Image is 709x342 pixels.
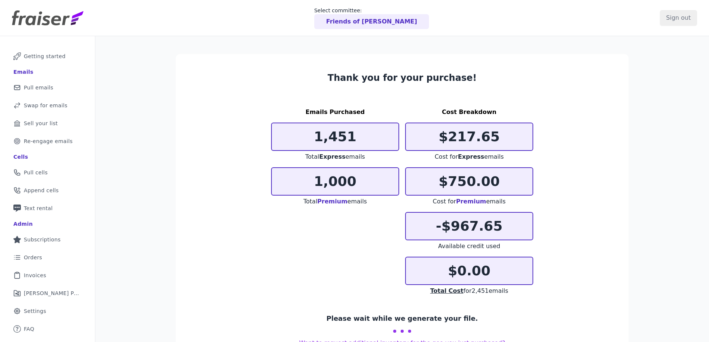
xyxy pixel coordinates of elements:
[458,153,484,160] span: Express
[438,243,500,250] span: Available credit used
[317,198,347,205] span: Premium
[6,182,89,199] a: Append cells
[24,205,53,212] span: Text rental
[326,17,417,26] p: Friends of [PERSON_NAME]
[24,307,46,315] span: Settings
[6,285,89,301] a: [PERSON_NAME] Performance
[456,198,486,205] span: Premium
[24,272,46,279] span: Invoices
[6,164,89,181] a: Pull cells
[6,200,89,216] a: Text rental
[24,187,59,194] span: Append cells
[24,137,73,145] span: Re-engage emails
[406,219,532,234] p: -$967.65
[6,249,89,266] a: Orders
[24,169,48,176] span: Pull cells
[405,108,533,117] h3: Cost Breakdown
[660,10,697,26] input: Sign out
[24,102,67,109] span: Swap for emails
[6,267,89,284] a: Invoices
[24,120,58,127] span: Sell your list
[24,84,53,91] span: Pull emails
[6,97,89,114] a: Swap for emails
[12,10,83,25] img: Fraiser Logo
[406,174,532,189] p: $750.00
[272,174,398,189] p: 1,000
[303,198,367,205] span: Total emails
[271,108,399,117] h3: Emails Purchased
[24,254,42,261] span: Orders
[319,153,346,160] span: Express
[305,153,365,160] span: Total emails
[6,79,89,96] a: Pull emails
[406,129,532,144] p: $217.65
[24,289,80,297] span: [PERSON_NAME] Performance
[13,153,28,161] div: Cells
[24,236,61,243] span: Subscriptions
[272,129,398,144] p: 1,451
[13,68,34,76] div: Emails
[430,287,463,294] span: Total Cost
[6,321,89,337] a: FAQ
[314,7,429,29] a: Select committee: Friends of [PERSON_NAME]
[13,220,33,228] div: Admin
[314,7,429,14] p: Select committee:
[6,115,89,132] a: Sell your list
[6,48,89,64] a: Getting started
[24,53,66,60] span: Getting started
[6,231,89,248] a: Subscriptions
[433,198,506,205] span: Cost for emails
[6,133,89,149] a: Re-engage emails
[6,303,89,319] a: Settings
[430,287,508,294] span: for 2,451 emails
[435,153,504,160] span: Cost for emails
[271,72,533,84] h3: Thank you for your purchase!
[24,325,34,333] span: FAQ
[327,313,478,324] p: Please wait while we generate your file.
[406,263,532,278] p: $0.00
